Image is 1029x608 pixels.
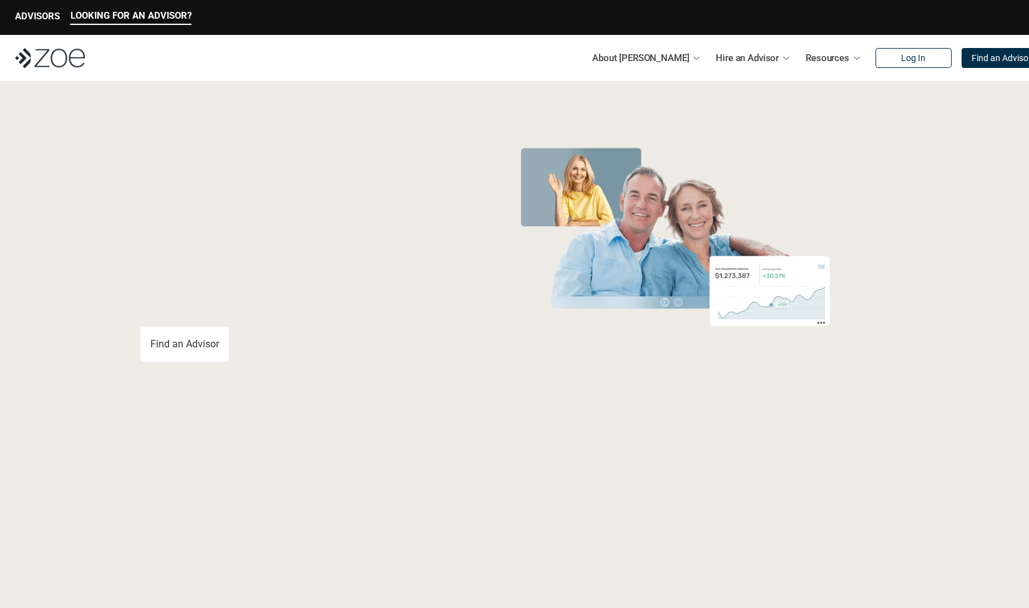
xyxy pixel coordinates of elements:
a: Log In [875,48,952,68]
span: Grow Your Wealth [140,138,418,186]
p: Resources [806,49,849,67]
a: Find an Advisor [140,327,229,362]
p: Find an Advisor [150,338,219,350]
p: ADVISORS [15,11,60,22]
p: Hire an Advisor [716,49,779,67]
p: Log In [901,53,925,64]
p: Loremipsum: *DolOrsi Ametconsecte adi Eli Seddoeius tem inc utlaboreet. Dol 4695 MagNaal Enimadmi... [30,521,999,566]
p: You deserve an advisor you can trust. [PERSON_NAME], hire, and invest with vetted, fiduciary, fin... [140,282,462,312]
em: The information in the visuals above is for illustrative purposes only and does not represent an ... [502,352,849,359]
p: LOOKING FOR AN ADVISOR? [71,10,192,21]
span: with a Financial Advisor [140,180,393,269]
p: About [PERSON_NAME] [592,49,689,67]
